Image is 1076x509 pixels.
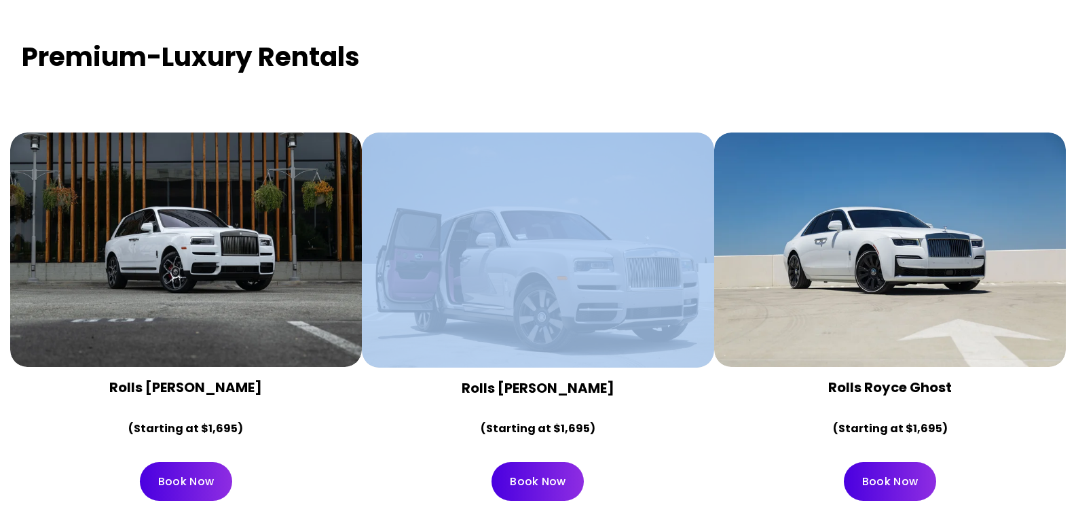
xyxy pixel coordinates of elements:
[140,462,232,501] a: Book Now
[833,421,948,436] strong: (Starting at $1,695)
[109,378,262,397] strong: Rolls [PERSON_NAME]
[844,462,936,501] a: Book Now
[828,378,952,397] strong: Rolls Royce Ghost
[22,38,360,75] strong: Premium-Luxury Rentals
[481,421,595,436] strong: (Starting at $1,695)
[491,462,584,501] a: Book Now
[128,421,243,436] strong: (Starting at $1,695)
[462,379,614,398] strong: Rolls [PERSON_NAME]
